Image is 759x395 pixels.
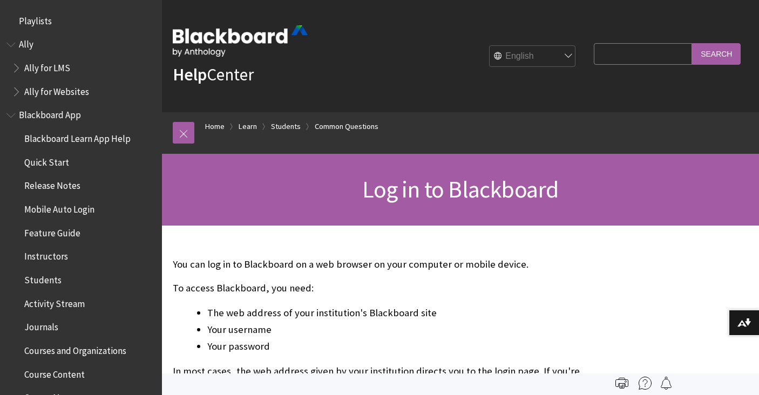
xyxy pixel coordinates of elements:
[692,43,741,64] input: Search
[173,64,207,85] strong: Help
[24,318,58,333] span: Journals
[173,281,588,295] p: To access Blackboard, you need:
[6,36,155,101] nav: Book outline for Anthology Ally Help
[19,36,33,50] span: Ally
[173,257,588,271] p: You can log in to Blackboard on a web browser on your computer or mobile device.
[24,295,85,309] span: Activity Stream
[24,59,70,73] span: Ally for LMS
[24,365,85,380] span: Course Content
[24,153,69,168] span: Quick Start
[19,106,81,121] span: Blackboard App
[24,200,94,215] span: Mobile Auto Login
[362,174,558,204] span: Log in to Blackboard
[239,120,257,133] a: Learn
[615,377,628,390] img: Print
[173,64,254,85] a: HelpCenter
[660,377,673,390] img: Follow this page
[24,177,80,192] span: Release Notes
[173,364,588,392] p: In most cases, the web address given by your institution directs you to the login page. If you're...
[24,342,126,356] span: Courses and Organizations
[207,305,588,321] li: The web address of your institution's Blackboard site
[207,339,588,354] li: Your password
[490,46,576,67] select: Site Language Selector
[24,130,131,144] span: Blackboard Learn App Help
[24,271,62,285] span: Students
[6,12,155,30] nav: Book outline for Playlists
[207,322,588,337] li: Your username
[315,120,378,133] a: Common Questions
[19,12,52,26] span: Playlists
[24,83,89,97] span: Ally for Websites
[639,377,652,390] img: More help
[205,120,225,133] a: Home
[173,25,308,57] img: Blackboard by Anthology
[24,224,80,239] span: Feature Guide
[24,248,68,262] span: Instructors
[271,120,301,133] a: Students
